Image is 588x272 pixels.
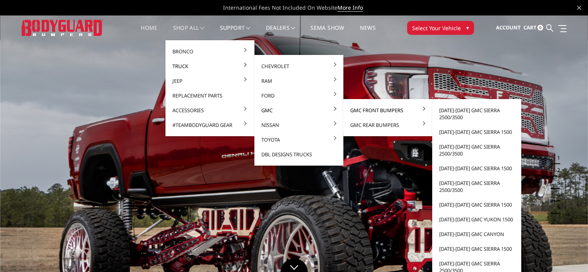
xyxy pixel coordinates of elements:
[310,25,344,40] a: SEMA Show
[346,103,429,118] a: GMC Front Bumpers
[173,25,205,40] a: shop all
[552,176,560,189] button: 3 of 5
[523,17,543,38] a: Cart 0
[412,24,461,32] span: Select Your Vehicle
[266,25,295,40] a: Dealers
[552,201,560,214] button: 5 of 5
[407,21,474,35] button: Select Your Vehicle
[257,74,340,88] a: Ram
[435,197,518,212] a: [DATE]-[DATE] GMC Sierra 1500
[435,103,518,125] a: [DATE]-[DATE] GMC Sierra 2500/3500
[257,59,340,74] a: Chevrolet
[169,59,251,74] a: Truck
[435,161,518,176] a: [DATE]-[DATE] GMC Sierra 1500
[257,132,340,147] a: Toyota
[552,189,560,201] button: 4 of 5
[169,44,251,59] a: Bronco
[257,103,340,118] a: GMC
[552,164,560,176] button: 2 of 5
[337,4,363,12] a: More Info
[496,17,520,38] a: Account
[537,25,543,31] span: 0
[435,139,518,161] a: [DATE]-[DATE] GMC Sierra 2500/3500
[523,24,536,31] span: Cart
[169,118,251,132] a: #TeamBodyguard Gear
[141,25,157,40] a: Home
[257,88,340,103] a: Ford
[169,88,251,103] a: Replacement Parts
[549,235,588,272] iframe: Chat Widget
[257,118,340,132] a: Nissan
[435,227,518,241] a: [DATE]-[DATE] GMC Canyon
[346,118,429,132] a: GMC Rear Bumpers
[360,25,375,40] a: News
[169,103,251,118] a: Accessories
[552,152,560,164] button: 1 of 5
[435,241,518,256] a: [DATE]-[DATE] GMC Sierra 1500
[466,24,469,32] span: ▾
[22,20,103,36] img: BODYGUARD BUMPERS
[435,176,518,197] a: [DATE]-[DATE] GMC Sierra 2500/3500
[435,125,518,139] a: [DATE]-[DATE] GMC Sierra 1500
[496,24,520,31] span: Account
[257,147,340,162] a: DBL Designs Trucks
[281,258,308,272] a: Click to Down
[169,74,251,88] a: Jeep
[435,212,518,227] a: [DATE]-[DATE] GMC Yukon 1500
[220,25,251,40] a: Support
